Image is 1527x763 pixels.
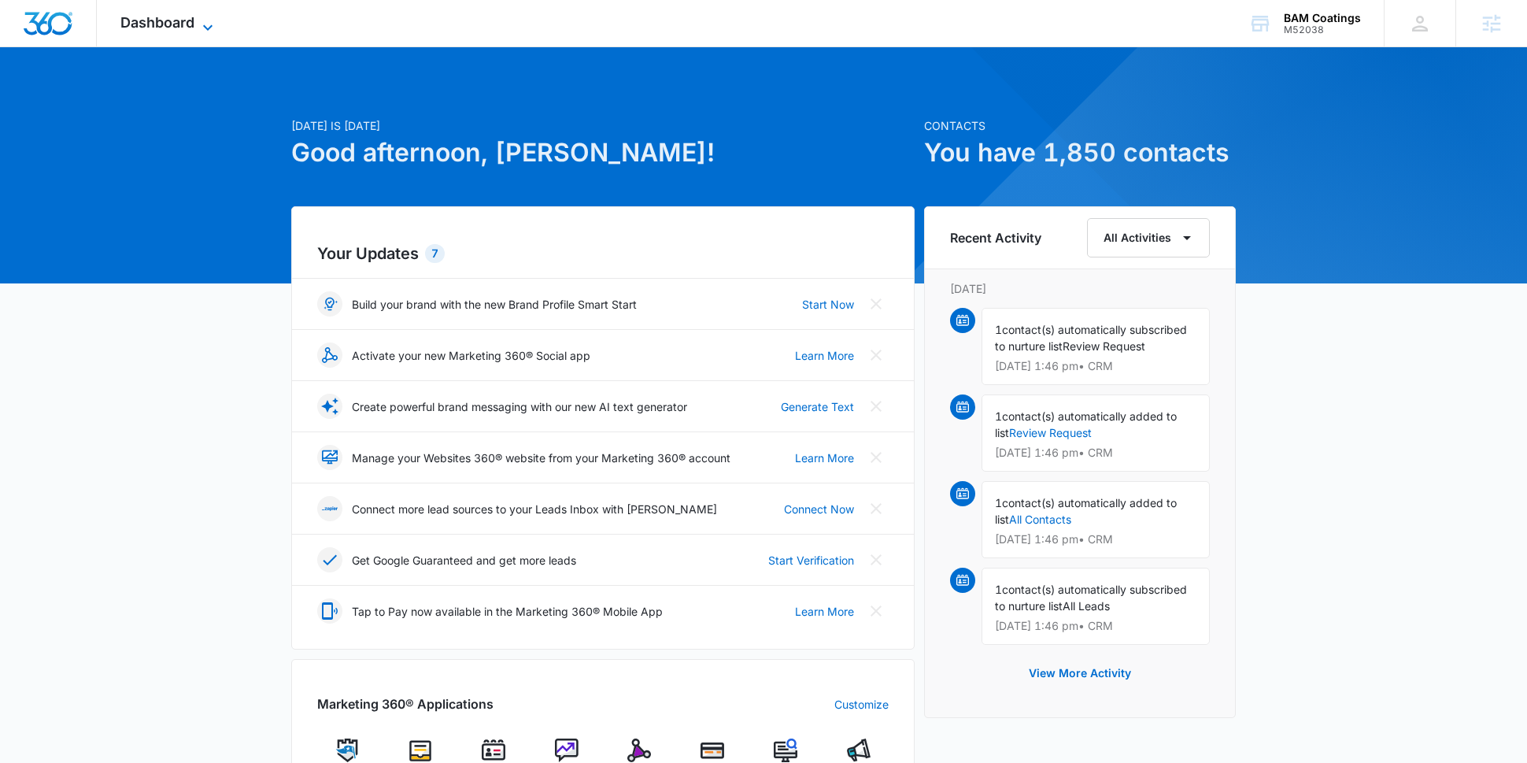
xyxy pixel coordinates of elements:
[1063,339,1145,353] span: Review Request
[43,91,55,104] img: tab_domain_overview_orange.svg
[352,347,590,364] p: Activate your new Marketing 360® Social app
[781,398,854,415] a: Generate Text
[352,552,576,569] p: Get Google Guaranteed and get more leads
[25,41,38,54] img: website_grey.svg
[352,296,637,313] p: Build your brand with the new Brand Profile Smart Start
[157,91,169,104] img: tab_keywords_by_traffic_grey.svg
[995,323,1002,336] span: 1
[120,14,194,31] span: Dashboard
[352,501,717,517] p: Connect more lead sources to your Leads Inbox with [PERSON_NAME]
[352,603,663,620] p: Tap to Pay now available in the Marketing 360® Mobile App
[863,445,889,470] button: Close
[795,450,854,466] a: Learn More
[174,93,265,103] div: Keywords by Traffic
[41,41,173,54] div: Domain: [DOMAIN_NAME]
[768,552,854,569] a: Start Verification
[863,394,889,419] button: Close
[1009,426,1092,439] a: Review Request
[834,696,889,713] a: Customize
[1063,599,1110,613] span: All Leads
[1009,513,1071,526] a: All Contacts
[1284,12,1361,24] div: account name
[291,117,915,134] p: [DATE] is [DATE]
[924,117,1236,134] p: Contacts
[44,25,77,38] div: v 4.0.25
[995,409,1002,423] span: 1
[1284,24,1361,35] div: account id
[863,291,889,317] button: Close
[795,347,854,364] a: Learn More
[950,228,1041,247] h6: Recent Activity
[291,134,915,172] h1: Good afternoon, [PERSON_NAME]!
[352,450,730,466] p: Manage your Websites 360® website from your Marketing 360® account
[1087,218,1210,257] button: All Activities
[60,93,141,103] div: Domain Overview
[1013,654,1147,692] button: View More Activity
[863,496,889,521] button: Close
[995,583,1002,596] span: 1
[995,323,1187,353] span: contact(s) automatically subscribed to nurture list
[924,134,1236,172] h1: You have 1,850 contacts
[950,280,1210,297] p: [DATE]
[425,244,445,263] div: 7
[995,447,1196,458] p: [DATE] 1:46 pm • CRM
[995,361,1196,372] p: [DATE] 1:46 pm • CRM
[995,409,1177,439] span: contact(s) automatically added to list
[995,534,1196,545] p: [DATE] 1:46 pm • CRM
[863,343,889,368] button: Close
[863,598,889,624] button: Close
[317,694,494,713] h2: Marketing 360® Applications
[795,603,854,620] a: Learn More
[25,25,38,38] img: logo_orange.svg
[784,501,854,517] a: Connect Now
[317,242,889,265] h2: Your Updates
[995,583,1187,613] span: contact(s) automatically subscribed to nurture list
[995,496,1177,526] span: contact(s) automatically added to list
[352,398,687,415] p: Create powerful brand messaging with our new AI text generator
[863,547,889,572] button: Close
[995,496,1002,509] span: 1
[995,620,1196,632] p: [DATE] 1:46 pm • CRM
[802,296,854,313] a: Start Now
